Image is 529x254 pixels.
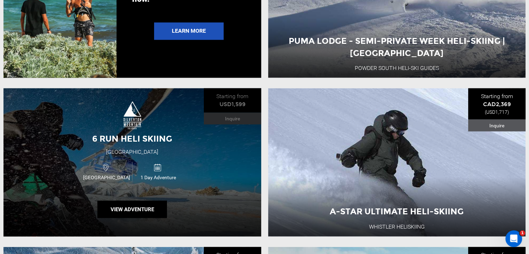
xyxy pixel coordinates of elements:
button: View Adventure [97,201,167,218]
span: 1 [520,230,525,236]
span: 1 Day Adventure [133,174,184,181]
iframe: Intercom live chat [505,230,522,247]
div: [GEOGRAPHIC_DATA] [106,148,158,156]
span: [GEOGRAPHIC_DATA] [81,174,132,181]
img: images [123,102,141,129]
a: Learn More [154,23,224,40]
span: 6 Run Heli Skiing [92,134,172,144]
